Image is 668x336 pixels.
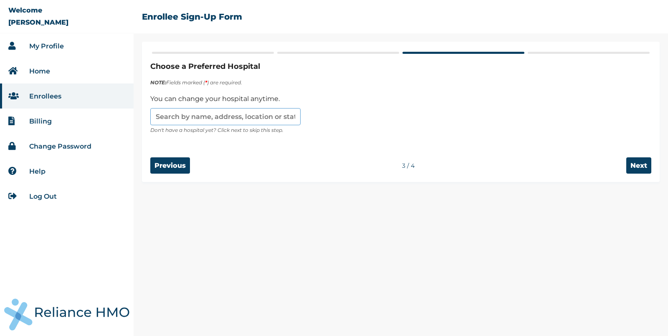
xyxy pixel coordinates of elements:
h2: Enrollee Sign-Up Form [142,12,242,22]
a: Enrollees [29,92,61,100]
p: [PERSON_NAME] [8,18,68,26]
p: Don't have a hospital yet? Click next to skip this step. [150,125,651,135]
h2: Choose a Preferred Hospital [150,62,651,71]
a: Help [29,167,46,175]
p: Fields marked ( ) are required. [150,79,651,86]
a: Billing [29,117,52,125]
input: Search by name, address, location or state [150,108,301,125]
a: Log Out [29,192,57,200]
img: RelianceHMO's Logo [4,298,129,331]
p: You can change your hospital anytime. [150,94,651,104]
a: Home [29,67,50,75]
a: Change Password [29,142,91,150]
a: My Profile [29,42,64,50]
input: Next [626,157,651,174]
p: Welcome [8,6,42,14]
div: 3 / 4 [190,162,626,169]
strong: NOTE: [150,79,166,86]
input: Previous [150,157,190,174]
